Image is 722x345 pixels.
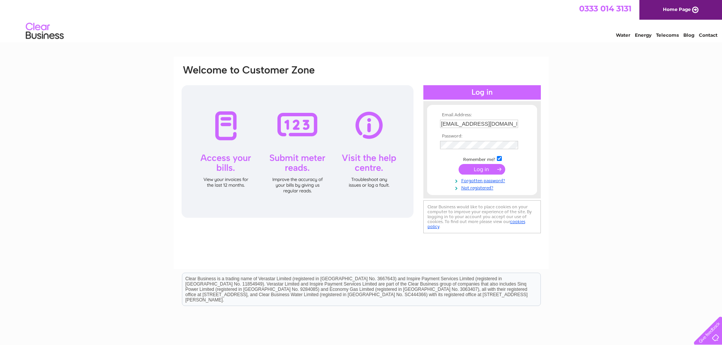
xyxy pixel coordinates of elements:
[579,4,631,13] a: 0333 014 3131
[438,155,526,162] td: Remember me?
[616,32,630,38] a: Water
[656,32,679,38] a: Telecoms
[182,4,540,37] div: Clear Business is a trading name of Verastar Limited (registered in [GEOGRAPHIC_DATA] No. 3667643...
[440,176,526,184] a: Forgotten password?
[438,112,526,118] th: Email Address:
[699,32,717,38] a: Contact
[25,20,64,43] img: logo.png
[438,134,526,139] th: Password:
[423,200,541,233] div: Clear Business would like to place cookies on your computer to improve your experience of the sit...
[428,219,525,229] a: cookies policy
[635,32,652,38] a: Energy
[440,184,526,191] a: Not registered?
[683,32,694,38] a: Blog
[459,164,505,175] input: Submit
